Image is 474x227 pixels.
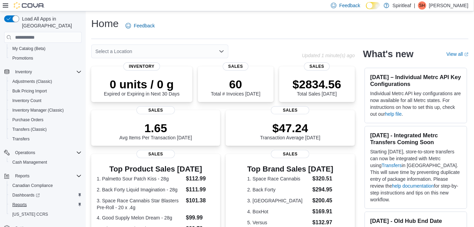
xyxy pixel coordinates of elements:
[10,210,82,218] span: Washington CCRS
[382,163,402,168] a: Transfers
[211,77,260,91] p: 60
[312,218,333,227] dd: $132.97
[186,175,215,183] dd: $112.99
[10,125,82,134] span: Transfers (Classic)
[7,157,84,167] button: Cash Management
[370,74,461,87] h3: [DATE] – Individual Metrc API Key Configurations
[302,53,355,58] p: Updated 1 minute(s) ago
[12,117,44,123] span: Purchase Orders
[137,150,175,158] span: Sales
[10,181,56,190] a: Canadian Compliance
[12,108,64,113] span: Inventory Manager (Classic)
[123,19,157,33] a: Feedback
[7,181,84,190] button: Canadian Compliance
[7,96,84,105] button: Inventory Count
[137,106,175,114] span: Sales
[271,106,309,114] span: Sales
[186,197,215,205] dd: $101.38
[104,77,180,91] p: 0 units / 0 g
[97,186,183,193] dt: 2. Back Forty Liquid Imagination - 28g
[223,62,249,71] span: Sales
[447,51,469,57] a: View allExternal link
[247,208,310,215] dt: 4. BoxHot
[219,49,224,54] button: Open list of options
[15,69,32,75] span: Inventory
[97,165,215,173] h3: Top Product Sales [DATE]
[393,1,411,10] p: Spiritleaf
[119,121,192,140] div: Avg Items Per Transaction [DATE]
[123,62,160,71] span: Inventory
[97,197,183,211] dt: 3. Space Race Cannabis Star Blasters Pre-Roll - 20 x .4g
[7,125,84,134] button: Transfers (Classic)
[12,149,82,157] span: Operations
[293,77,341,97] div: Total Sales [DATE]
[10,158,50,166] a: Cash Management
[12,46,46,51] span: My Catalog (Beta)
[312,197,333,205] dd: $200.45
[10,135,82,143] span: Transfers
[12,55,33,61] span: Promotions
[10,135,32,143] a: Transfers
[247,165,333,173] h3: Top Brand Sales [DATE]
[186,186,215,194] dd: $111.99
[15,173,29,179] span: Reports
[7,115,84,125] button: Purchase Orders
[7,190,84,200] a: Dashboards
[119,121,192,135] p: 1.65
[293,77,341,91] p: $2834.56
[247,186,310,193] dt: 2. Back Forty
[12,68,82,76] span: Inventory
[10,106,82,114] span: Inventory Manager (Classic)
[12,183,53,188] span: Canadian Compliance
[370,90,461,117] p: Individual Metrc API key configurations are now available for all Metrc states. For instructions ...
[247,219,310,226] dt: 5. Versus
[260,121,321,140] div: Transaction Average [DATE]
[370,217,461,224] h3: [DATE] - Old Hub End Date
[366,2,380,9] input: Dark Mode
[1,67,84,77] button: Inventory
[10,77,55,86] a: Adjustments (Classic)
[10,116,82,124] span: Purchase Orders
[12,136,29,142] span: Transfers
[419,1,425,10] span: SH
[7,53,84,63] button: Promotions
[10,54,36,62] a: Promotions
[10,45,82,53] span: My Catalog (Beta)
[7,86,84,96] button: Bulk Pricing Import
[12,202,27,207] span: Reports
[104,77,180,97] div: Expired or Expiring in Next 30 Days
[1,148,84,157] button: Operations
[271,150,309,158] span: Sales
[10,191,43,199] a: Dashboards
[12,127,47,132] span: Transfers (Classic)
[15,150,35,155] span: Operations
[97,214,183,221] dt: 4. Good Supply Melon Dream - 28g
[12,192,40,198] span: Dashboards
[392,183,434,189] a: help documentation
[312,175,333,183] dd: $320.51
[14,2,45,9] img: Cova
[10,125,49,134] a: Transfers (Classic)
[370,132,461,146] h3: [DATE] - Integrated Metrc Transfers Coming Soon
[7,77,84,86] button: Adjustments (Classic)
[10,87,50,95] a: Bulk Pricing Import
[12,68,35,76] button: Inventory
[19,15,82,29] span: Load All Apps in [GEOGRAPHIC_DATA]
[186,214,215,222] dd: $99.99
[10,116,46,124] a: Purchase Orders
[10,45,48,53] a: My Catalog (Beta)
[385,111,402,117] a: help file
[260,121,321,135] p: $47.24
[7,200,84,210] button: Reports
[1,171,84,181] button: Reports
[7,210,84,219] button: [US_STATE] CCRS
[12,88,47,94] span: Bulk Pricing Import
[247,175,310,182] dt: 1. Space Race Cannabis
[414,1,415,10] p: |
[97,175,183,182] dt: 1. Palmetto Sour Patch Kiss - 28g
[418,1,426,10] div: Shelby HA
[247,197,310,204] dt: 3. [GEOGRAPHIC_DATA]
[312,207,333,216] dd: $169.91
[211,77,260,97] div: Total # Invoices [DATE]
[10,210,51,218] a: [US_STATE] CCRS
